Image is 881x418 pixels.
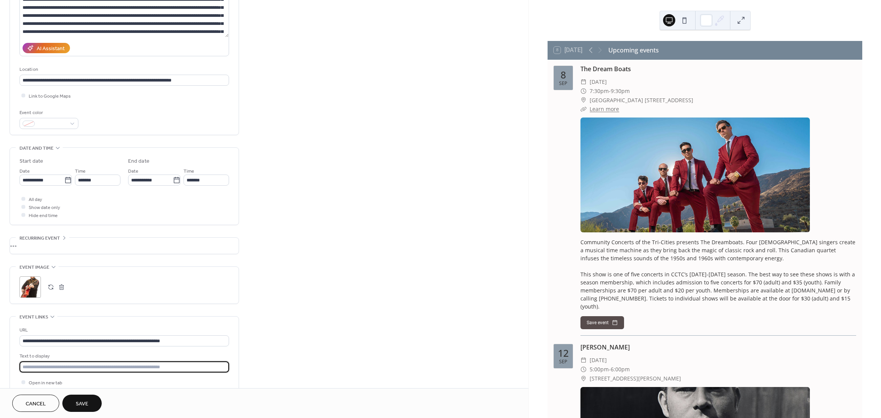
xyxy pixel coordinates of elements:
[20,326,228,334] div: URL
[590,77,607,87] span: [DATE]
[29,92,71,100] span: Link to Google Maps
[62,395,102,412] button: Save
[580,316,624,329] button: Save event
[20,352,228,360] div: Text to display
[561,70,566,80] div: 8
[611,365,630,374] span: 6:00pm
[20,234,60,242] span: Recurring event
[609,365,611,374] span: -
[75,167,86,175] span: Time
[26,400,46,408] span: Cancel
[590,96,693,105] span: [GEOGRAPHIC_DATA] [STREET_ADDRESS]
[590,374,681,383] span: [STREET_ADDRESS][PERSON_NAME]
[590,105,619,113] a: Learn more
[20,313,48,321] span: Event links
[29,196,42,204] span: All day
[580,96,587,105] div: ​
[29,379,62,387] span: Open in new tab
[580,104,587,114] div: ​
[590,87,609,96] span: 7:30pm
[559,81,567,86] div: Sep
[580,374,587,383] div: ​
[128,157,150,165] div: End date
[20,263,49,271] span: Event image
[590,356,607,365] span: [DATE]
[580,343,856,352] div: [PERSON_NAME]
[608,46,659,55] div: Upcoming events
[580,77,587,87] div: ​
[580,65,631,73] a: The Dream Boats
[580,365,587,374] div: ​
[20,157,43,165] div: Start date
[559,359,567,364] div: Sep
[128,167,138,175] span: Date
[20,144,54,152] span: Date and time
[609,87,611,96] span: -
[590,365,609,374] span: 5:00pm
[29,204,60,212] span: Show date only
[580,87,587,96] div: ​
[10,238,239,254] div: •••
[611,87,630,96] span: 9:30pm
[76,400,88,408] span: Save
[184,167,194,175] span: Time
[20,65,228,73] div: Location
[12,395,59,412] button: Cancel
[20,109,77,117] div: Event color
[558,348,569,358] div: 12
[29,212,58,220] span: Hide end time
[37,45,65,53] div: AI Assistant
[23,43,70,53] button: AI Assistant
[580,238,856,310] div: Community Concerts of the Tri-Cities presents The Dreamboats. Four [DEMOGRAPHIC_DATA] singers cre...
[20,276,41,298] div: ;
[20,167,30,175] span: Date
[580,356,587,365] div: ​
